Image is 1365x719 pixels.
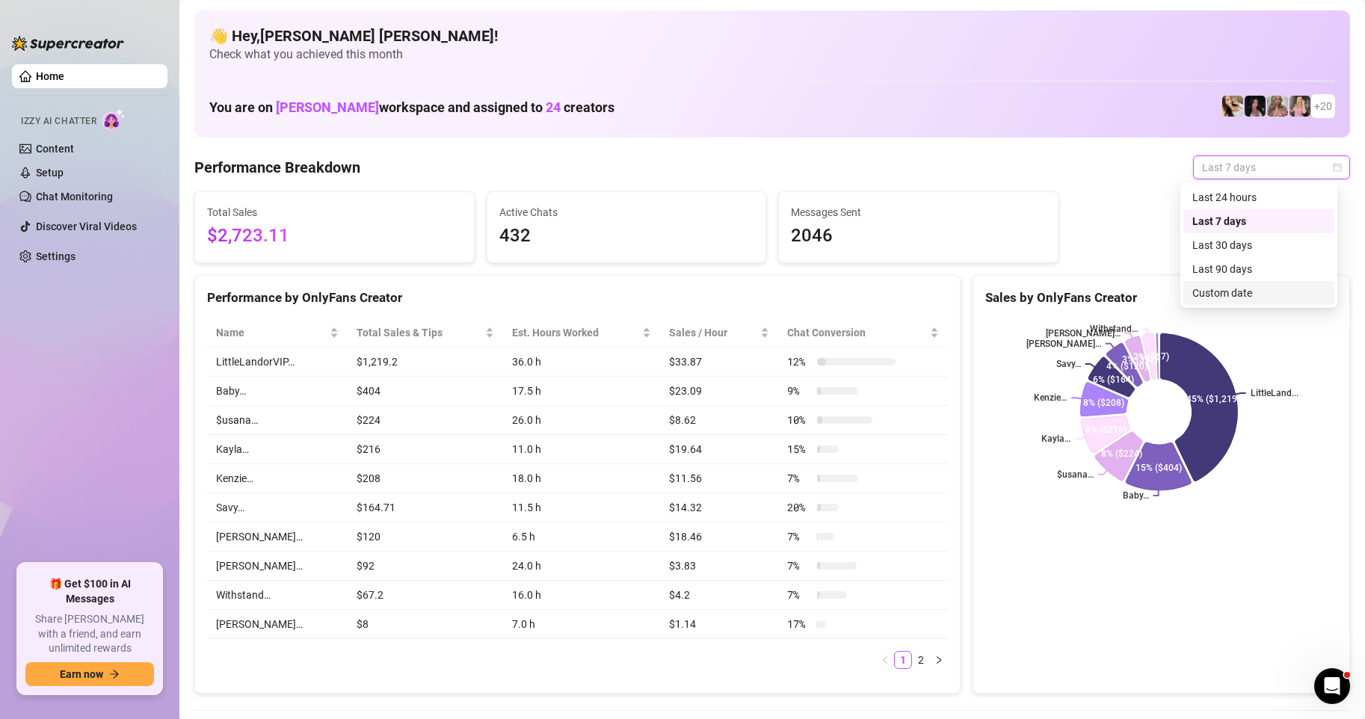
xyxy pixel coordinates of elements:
span: 2046 [791,222,1046,250]
td: 6.5 h [503,522,660,552]
text: $usana… [1057,469,1094,480]
div: Last 90 days [1183,257,1334,281]
td: $11.56 [660,464,779,493]
span: + 20 [1314,98,1332,114]
td: Kayla… [207,435,348,464]
td: 7.0 h [503,610,660,639]
span: 7 % [787,587,811,603]
span: Izzy AI Chatter [21,114,96,129]
span: 9 % [787,383,811,399]
text: Kenzie… [1034,393,1067,404]
span: Total Sales [207,204,462,220]
td: $92 [348,552,503,581]
td: Withstand… [207,581,348,610]
span: 432 [499,222,754,250]
a: 2 [913,652,929,668]
span: left [881,655,890,664]
img: logo-BBDzfeDw.svg [12,36,124,51]
span: 24 [546,99,561,115]
td: $224 [348,406,503,435]
td: Kenzie… [207,464,348,493]
span: Check what you achieved this month [209,46,1335,63]
img: Kenzie (@dmaxkenzfree) [1289,96,1310,117]
td: $3.83 [660,552,779,581]
span: Chat Conversion [787,324,927,341]
span: Messages Sent [791,204,1046,220]
span: 12 % [787,354,811,370]
div: Last 24 hours [1192,189,1325,206]
td: $404 [348,377,503,406]
text: Kayla… [1041,433,1070,444]
span: 10 % [787,412,811,428]
text: [PERSON_NAME]… [1026,339,1101,349]
td: $216 [348,435,503,464]
span: 🎁 Get $100 in AI Messages [25,577,154,606]
div: Custom date [1183,281,1334,305]
div: Last 30 days [1183,233,1334,257]
li: 1 [894,651,912,669]
button: left [876,651,894,669]
h4: Performance Breakdown [194,157,360,178]
img: Baby (@babyyyybellaa) [1245,96,1266,117]
text: [PERSON_NAME]… [1046,328,1121,339]
td: Baby… [207,377,348,406]
td: $4.2 [660,581,779,610]
td: [PERSON_NAME]… [207,522,348,552]
span: Total Sales & Tips [357,324,482,341]
div: Custom date [1192,285,1325,301]
span: 17 % [787,616,811,632]
td: [PERSON_NAME]… [207,552,348,581]
li: 2 [912,651,930,669]
td: 24.0 h [503,552,660,581]
td: $164.71 [348,493,503,522]
span: Name [216,324,327,341]
td: $1.14 [660,610,779,639]
th: Sales / Hour [660,318,779,348]
a: Home [36,70,64,82]
td: $33.87 [660,348,779,377]
div: Est. Hours Worked [512,324,639,341]
span: Last 7 days [1202,156,1341,179]
span: Earn now [60,668,103,680]
td: $120 [348,522,503,552]
td: Savy… [207,493,348,522]
td: $1,219.2 [348,348,503,377]
h1: You are on workspace and assigned to creators [209,99,614,116]
img: AI Chatter [102,108,126,130]
img: Kenzie (@dmaxkenz) [1267,96,1288,117]
td: $usana… [207,406,348,435]
a: Content [36,143,74,155]
div: Last 24 hours [1183,185,1334,209]
td: $14.32 [660,493,779,522]
h4: 👋 Hey, [PERSON_NAME] [PERSON_NAME] ! [209,25,1335,46]
th: Chat Conversion [778,318,948,348]
iframe: Intercom live chat [1314,668,1350,704]
div: Last 90 days [1192,261,1325,277]
text: LittleLand... [1251,388,1298,398]
span: arrow-right [109,669,120,679]
img: Avry (@avryjennerfree) [1222,96,1243,117]
span: Sales / Hour [669,324,758,341]
a: Discover Viral Videos [36,220,137,232]
td: $19.64 [660,435,779,464]
td: $18.46 [660,522,779,552]
a: Settings [36,250,76,262]
a: Setup [36,167,64,179]
li: Previous Page [876,651,894,669]
span: 15 % [787,441,811,457]
a: Chat Monitoring [36,191,113,203]
td: LittleLandorVIP… [207,348,348,377]
a: 1 [895,652,911,668]
td: 18.0 h [503,464,660,493]
div: Performance by OnlyFans Creator [207,288,948,308]
span: 7 % [787,528,811,545]
li: Next Page [930,651,948,669]
span: Active Chats [499,204,754,220]
text: Withstand… [1090,324,1138,334]
text: Savy… [1056,359,1081,369]
td: 11.5 h [503,493,660,522]
td: 17.5 h [503,377,660,406]
th: Total Sales & Tips [348,318,503,348]
td: 11.0 h [503,435,660,464]
span: calendar [1333,163,1342,172]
